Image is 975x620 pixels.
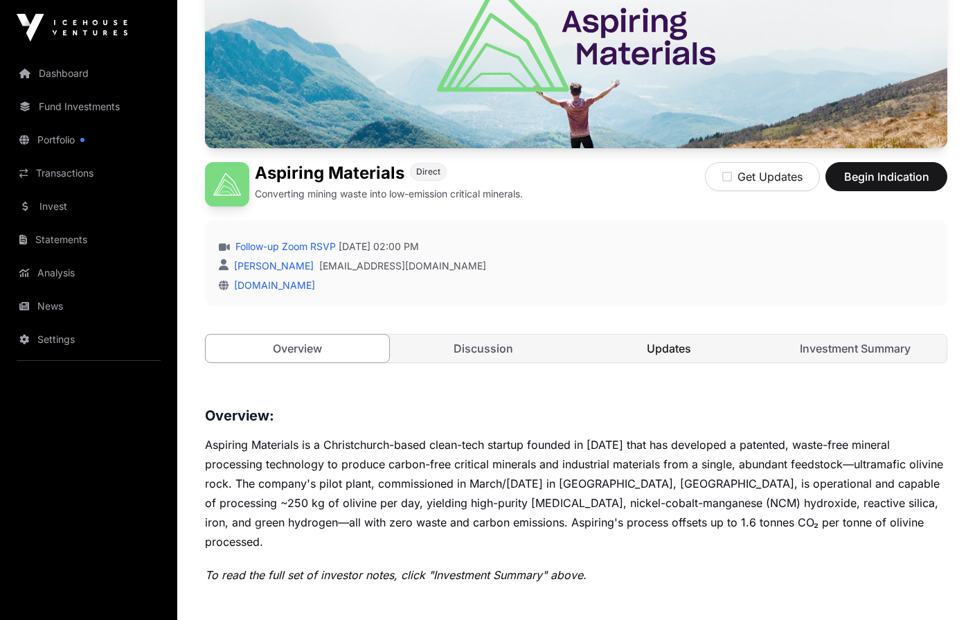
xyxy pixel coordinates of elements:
div: Keywords by Traffic [155,82,229,91]
a: Portfolio [11,125,166,155]
a: Transactions [11,158,166,188]
a: [EMAIL_ADDRESS][DOMAIN_NAME] [319,259,486,273]
button: Get Updates [705,162,820,191]
a: Begin Indication [825,176,947,190]
a: Fund Investments [11,91,166,122]
h3: Overview: [205,405,947,427]
p: Aspiring Materials is a Christchurch-based clean-tech startup founded in [DATE] that has develope... [205,435,947,551]
a: [PERSON_NAME] [231,260,314,272]
a: Updates [578,335,761,362]
img: Aspiring Materials [205,162,249,206]
a: Overview [205,334,390,363]
a: Analysis [11,258,166,288]
span: Begin Indication [843,168,930,185]
img: tab_keywords_by_traffic_grey.svg [140,80,151,91]
h1: Aspiring Materials [255,162,404,184]
a: Dashboard [11,58,166,89]
nav: Tabs [206,335,947,362]
span: Direct [416,166,440,177]
a: Discussion [392,335,575,362]
a: Statements [11,224,166,255]
img: tab_domain_overview_orange.svg [40,80,51,91]
iframe: Chat Widget [906,553,975,620]
div: Domain: [DOMAIN_NAME] [36,36,152,47]
a: Settings [11,324,166,355]
a: Follow-up Zoom RSVP [233,240,336,254]
div: Domain Overview [55,82,124,91]
span: [DATE] 02:00 PM [339,240,419,254]
img: Icehouse Ventures Logo [17,14,127,42]
a: [DOMAIN_NAME] [229,279,315,291]
em: To read the full set of investor notes, click "Investment Summary" above. [205,568,587,582]
button: Begin Indication [825,162,947,191]
a: Invest [11,191,166,222]
p: Converting mining waste into low-emission critical minerals. [255,187,523,201]
a: News [11,291,166,321]
a: Investment Summary [764,335,947,362]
